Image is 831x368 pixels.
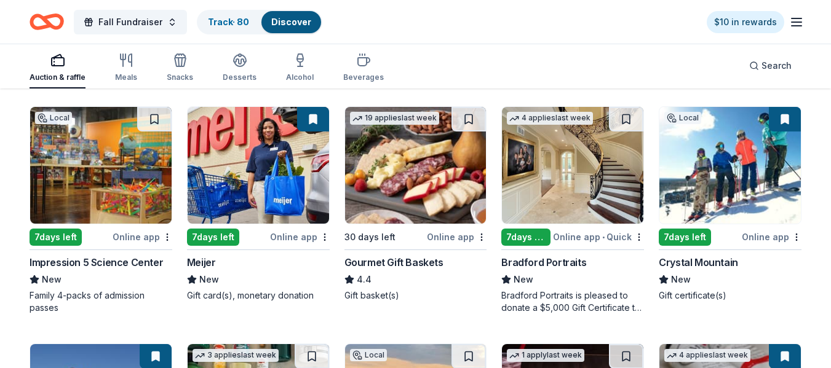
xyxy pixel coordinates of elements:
div: 7 days left [187,229,239,246]
div: Auction & raffle [30,72,85,82]
img: Image for Gourmet Gift Baskets [345,107,487,224]
button: Desserts [223,48,256,88]
div: 7 days left [659,229,711,246]
a: $10 in rewards [707,11,784,33]
button: Alcohol [286,48,314,88]
span: New [514,272,533,287]
span: Fall Fundraiser [98,15,162,29]
div: Impression 5 Science Center [30,255,163,270]
div: 4 applies last week [664,349,750,362]
a: Track· 80 [208,17,249,27]
div: Online app Quick [553,229,644,245]
div: Online app [742,229,801,245]
div: Gift basket(s) [344,289,487,302]
div: 7 days left [501,229,551,246]
a: Image for Impression 5 Science CenterLocal7days leftOnline appImpression 5 Science CenterNewFamil... [30,106,172,314]
div: Gourmet Gift Baskets [344,255,443,270]
div: 3 applies last week [193,349,279,362]
div: 30 days left [344,230,396,245]
div: Crystal Mountain [659,255,738,270]
div: Bradford Portraits [501,255,586,270]
a: Home [30,7,64,36]
div: Online app [427,229,487,245]
span: • [602,232,605,242]
img: Image for Impression 5 Science Center [30,107,172,224]
div: 1 apply last week [507,349,584,362]
img: Image for Meijer [188,107,329,224]
div: Beverages [343,72,384,82]
div: 7 days left [30,229,82,246]
div: Gift certificate(s) [659,289,801,302]
div: Meijer [187,255,216,270]
a: Image for Crystal MountainLocal7days leftOnline appCrystal MountainNewGift certificate(s) [659,106,801,302]
span: New [42,272,62,287]
button: Auction & raffle [30,48,85,88]
div: Online app [113,229,172,245]
div: Bradford Portraits is pleased to donate a $5,000 Gift Certificate to each auction event, which in... [501,289,644,314]
div: Alcohol [286,72,314,82]
div: Online app [270,229,330,245]
button: Snacks [167,48,193,88]
div: Local [350,349,387,361]
a: Image for Meijer7days leftOnline appMeijerNewGift card(s), monetary donation [187,106,330,302]
a: Discover [271,17,311,27]
div: Local [35,112,72,124]
button: Track· 80Discover [197,10,322,34]
a: Image for Gourmet Gift Baskets19 applieslast week30 days leftOnline appGourmet Gift Baskets4.4Gif... [344,106,487,302]
div: Snacks [167,72,193,82]
img: Image for Crystal Mountain [659,107,801,224]
span: Search [761,58,792,73]
a: Image for Bradford Portraits4 applieslast week7days leftOnline app•QuickBradford PortraitsNewBrad... [501,106,644,314]
div: 19 applies last week [350,112,439,125]
button: Search [739,53,801,78]
span: New [199,272,219,287]
div: Desserts [223,72,256,82]
div: Family 4-packs of admission passes [30,289,172,314]
span: 4.4 [357,272,372,287]
div: 4 applies last week [507,112,593,125]
button: Fall Fundraiser [74,10,187,34]
span: New [671,272,691,287]
img: Image for Bradford Portraits [502,107,643,224]
div: Gift card(s), monetary donation [187,289,330,302]
div: Local [664,112,701,124]
div: Meals [115,72,137,82]
button: Meals [115,48,137,88]
button: Beverages [343,48,384,88]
